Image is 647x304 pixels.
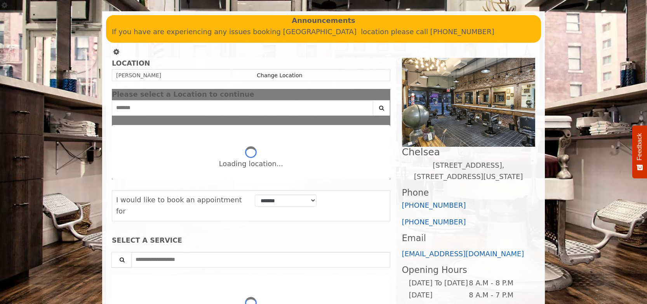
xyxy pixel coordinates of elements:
b: LOCATION [112,59,150,67]
span: [PERSON_NAME] [116,72,161,78]
h3: Opening Hours [402,265,535,275]
i: Search button [377,105,386,111]
a: Change Location [257,72,302,78]
a: [PHONE_NUMBER] [402,218,466,226]
p: If you have are experiencing any issues booking [GEOGRAPHIC_DATA] location please call [PHONE_NUM... [112,26,535,38]
h2: Chelsea [402,147,535,157]
span: Feedback [636,133,643,160]
input: Search Center [112,100,373,116]
div: SELECT A SERVICE [112,237,390,244]
td: [DATE] To [DATE] [409,277,468,289]
td: 8 A.M - 8 P.M [468,277,529,289]
a: [PHONE_NUMBER] [402,201,466,209]
button: Feedback - Show survey [632,125,647,178]
h3: Email [402,233,535,243]
span: Please select a Location to continue [112,90,254,98]
p: [STREET_ADDRESS],[STREET_ADDRESS][US_STATE] [402,160,535,182]
td: [DATE] [409,289,468,301]
div: Loading location... [219,158,283,170]
span: I would like to book an appointment for [116,196,242,215]
h3: Phone [402,188,535,198]
td: 8 A.M - 7 P.M [468,289,529,301]
a: [EMAIL_ADDRESS][DOMAIN_NAME] [402,250,524,258]
button: close dialog [379,92,390,97]
div: Center Select [112,100,390,120]
button: Service Search [111,252,132,268]
b: Announcements [292,15,355,26]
